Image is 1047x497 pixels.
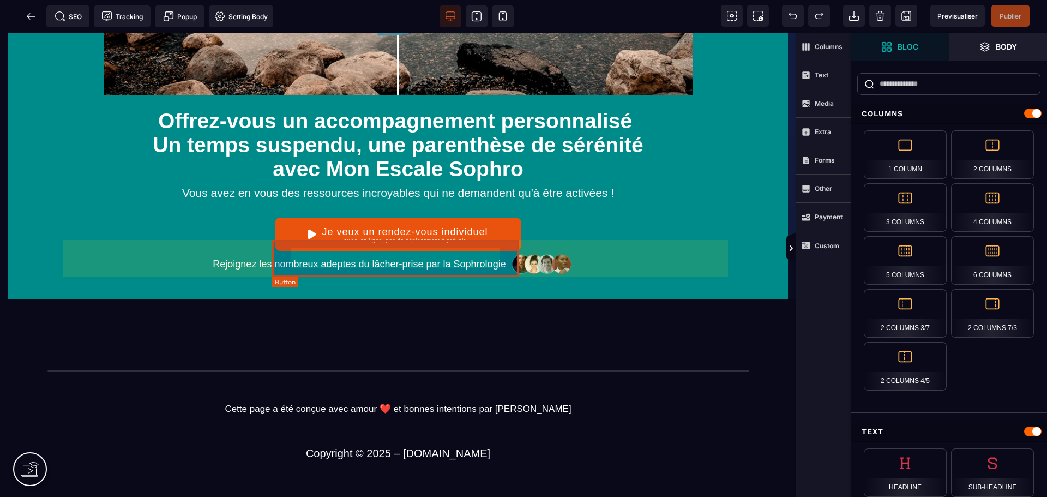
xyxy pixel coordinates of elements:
[163,11,197,22] span: Popup
[109,74,688,151] text: Offrez-vous un accompagnement personnalisé Un temps suspendu, une parenthèse de sérénité avec Mon...
[864,130,947,179] div: 1 Column
[851,422,1047,442] div: Text
[864,236,947,285] div: 5 Columns
[937,12,978,20] span: Previsualiser
[815,99,834,107] strong: Media
[951,236,1034,285] div: 6 Columns
[8,368,788,385] text: Cette page a été conçue avec amour ❤️ et bonnes intentions par [PERSON_NAME]
[815,242,839,250] strong: Custom
[815,156,835,164] strong: Forms
[109,151,688,170] text: Vous avez en vous des ressources incroyables qui ne demandent qu'à être activées !
[815,43,843,51] strong: Columns
[815,184,832,193] strong: Other
[951,289,1034,338] div: 2 Columns 7/3
[864,342,947,391] div: 2 Columns 4/5
[1000,12,1021,20] span: Publier
[930,5,985,27] span: Preview
[951,130,1034,179] div: 2 Columns
[55,11,82,22] span: SEO
[747,5,769,27] span: Screenshot
[815,71,828,79] strong: Text
[996,43,1017,51] strong: Body
[101,11,143,22] span: Tracking
[951,448,1034,497] div: Sub-Headline
[275,185,521,218] button: Je veux un rendez-vous individuel100% en ligne, pas de déplacement à prévoir
[509,221,575,242] img: 32586e8465b4242308ef789b458fc82f_community-people.png
[815,128,831,136] strong: Extra
[8,412,788,430] text: Copyright © 2025 – [DOMAIN_NAME]
[214,11,268,22] span: Setting Body
[864,448,947,497] div: Headline
[851,33,949,61] span: Open Blocks
[851,104,1047,124] div: Columns
[721,5,743,27] span: View components
[898,43,918,51] strong: Bloc
[949,33,1047,61] span: Open Layer Manager
[815,213,843,221] strong: Payment
[864,183,947,232] div: 3 Columns
[864,289,947,338] div: 2 Columns 3/7
[210,223,508,240] text: Rejoignez les nombreux adeptes du lâcher-prise par la Sophrologie
[951,183,1034,232] div: 4 Columns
